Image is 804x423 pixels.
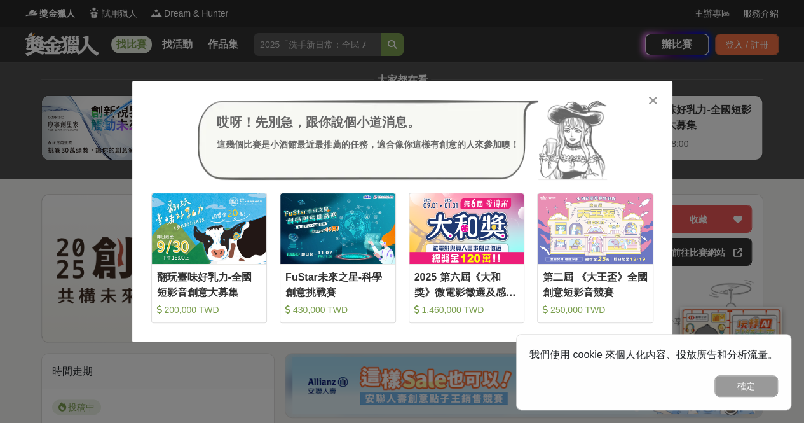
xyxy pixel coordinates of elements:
a: Cover ImageFuStar未來之星-科學創意挑戰賽 430,000 TWD [280,193,396,323]
a: Cover Image第二屆 《大王盃》全國創意短影音競賽 250,000 TWD [537,193,653,323]
img: Cover Image [409,193,524,264]
div: 2025 第六屆《大和獎》微電影徵選及感人實事分享 [414,270,519,298]
img: Avatar [538,100,607,180]
div: 第二屆 《大王盃》全國創意短影音競賽 [543,270,648,298]
a: Cover Image翻玩臺味好乳力-全國短影音創意大募集 200,000 TWD [151,193,268,323]
span: 我們使用 cookie 來個人化內容、投放廣告和分析流量。 [529,349,778,360]
div: 這幾個比賽是小酒館最近最推薦的任務，適合像你這樣有創意的人來參加噢！ [217,138,519,151]
div: 哎呀！先別急，跟你說個小道消息。 [217,113,519,132]
button: 確定 [714,375,778,397]
img: Cover Image [280,193,395,264]
div: 翻玩臺味好乳力-全國短影音創意大募集 [157,270,262,298]
div: 200,000 TWD [157,303,262,316]
img: Cover Image [152,193,267,264]
div: 250,000 TWD [543,303,648,316]
img: Cover Image [538,193,653,264]
div: 1,460,000 TWD [414,303,519,316]
a: Cover Image2025 第六屆《大和獎》微電影徵選及感人實事分享 1,460,000 TWD [409,193,525,323]
div: FuStar未來之星-科學創意挑戰賽 [285,270,390,298]
div: 430,000 TWD [285,303,390,316]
